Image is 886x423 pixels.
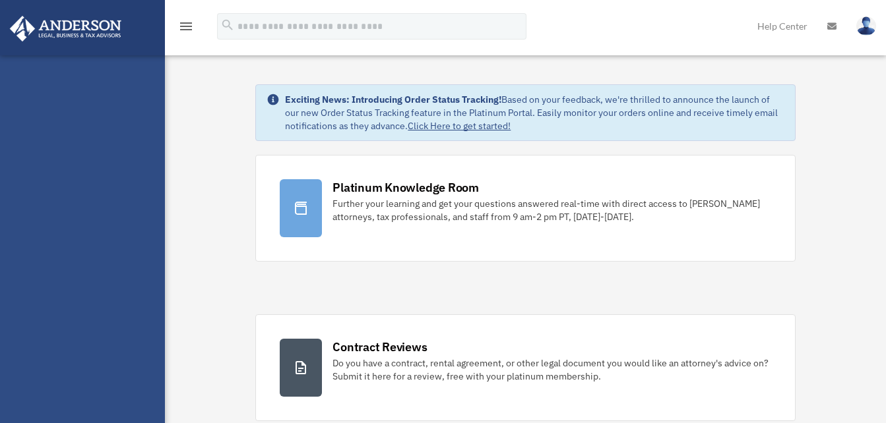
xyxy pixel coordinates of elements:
a: Click Here to get started! [408,120,511,132]
i: search [220,18,235,32]
a: Platinum Knowledge Room Further your learning and get your questions answered real-time with dire... [255,155,795,262]
div: Contract Reviews [332,339,427,355]
a: Contract Reviews Do you have a contract, rental agreement, or other legal document you would like... [255,314,795,421]
img: User Pic [856,16,876,36]
i: menu [178,18,194,34]
div: Based on your feedback, we're thrilled to announce the launch of our new Order Status Tracking fe... [285,93,784,132]
div: Do you have a contract, rental agreement, or other legal document you would like an attorney's ad... [332,356,771,383]
img: Anderson Advisors Platinum Portal [6,16,125,42]
a: menu [178,23,194,34]
strong: Exciting News: Introducing Order Status Tracking! [285,94,501,105]
div: Further your learning and get your questions answered real-time with direct access to [PERSON_NAM... [332,197,771,223]
div: Platinum Knowledge Room [332,179,479,196]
